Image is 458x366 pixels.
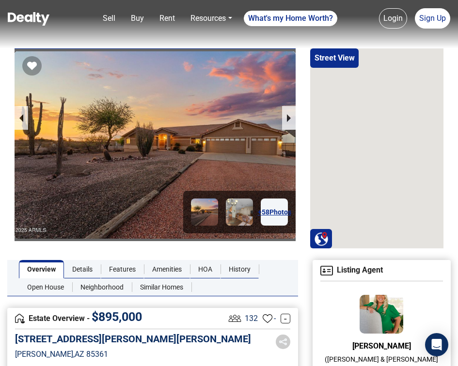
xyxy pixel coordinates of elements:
a: +58Photos [261,198,288,226]
button: next slide / item [282,106,296,130]
h4: Listing Agent [320,266,443,275]
a: - [281,314,290,323]
h6: [PERSON_NAME] [320,341,443,351]
a: Resources [187,9,236,28]
span: - [274,313,276,324]
a: Similar Homes [132,278,191,296]
img: Image [226,198,253,226]
span: 132 [245,313,258,324]
img: Dealty - Buy, Sell & Rent Homes [8,12,49,26]
a: Buy [127,9,148,28]
a: Rent [156,9,179,28]
img: Search Homes at Dealty [314,231,329,246]
img: Listing View [226,310,243,327]
a: HOA [190,260,221,278]
img: Agent [360,295,403,334]
img: Agent [320,266,333,275]
button: previous slide / item [15,106,28,130]
button: Street View [310,48,359,68]
a: Sell [99,9,119,28]
a: Login [379,8,407,29]
a: Sign Up [415,8,450,29]
img: Favourites [263,314,272,323]
div: Open Intercom Messenger [425,333,448,356]
a: History [221,260,259,278]
img: Image [191,198,218,226]
a: What's my Home Worth? [244,11,337,26]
